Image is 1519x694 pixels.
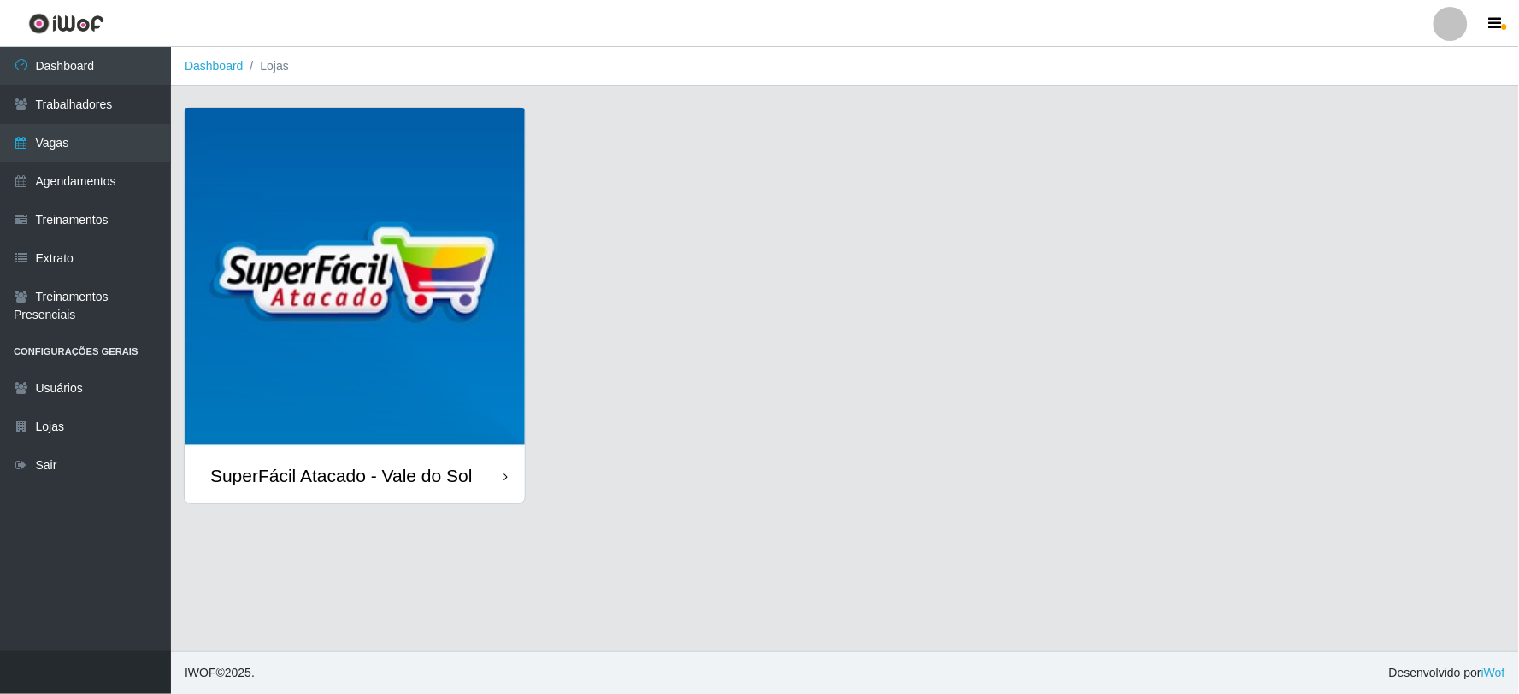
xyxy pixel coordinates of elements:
[210,465,473,486] div: SuperFácil Atacado - Vale do Sol
[185,108,525,448] img: cardImg
[185,666,216,679] span: IWOF
[1389,664,1505,682] span: Desenvolvido por
[1481,666,1505,679] a: iWof
[185,108,525,503] a: SuperFácil Atacado - Vale do Sol
[28,13,104,34] img: CoreUI Logo
[244,57,289,75] li: Lojas
[171,47,1519,86] nav: breadcrumb
[185,59,244,73] a: Dashboard
[185,664,255,682] span: © 2025 .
